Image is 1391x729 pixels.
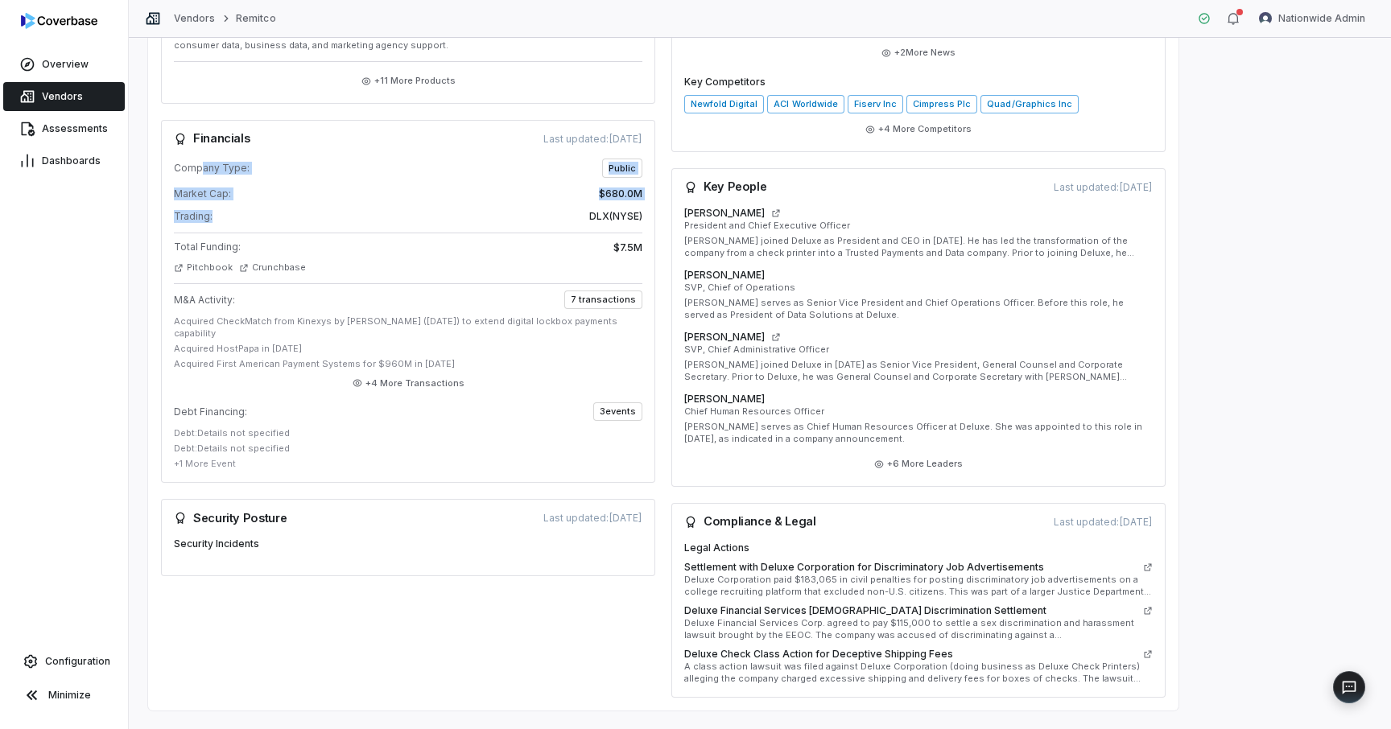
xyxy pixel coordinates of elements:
span: Last updated: [543,133,642,146]
h3: Key People [684,181,766,194]
span: $680.0M [599,187,642,200]
a: Newfold Digital [684,95,764,113]
span: 7 transactions [564,290,642,309]
span: Assessments [42,122,108,135]
div: + 1 More Event [174,458,642,470]
p: President and Chief Executive Officer [684,220,1153,232]
button: +2More News [877,39,960,68]
span: Dashboards [42,154,101,167]
h5: Deluxe Check Class Action for Deceptive Shipping Fees [684,648,953,661]
p: SVP, Chief of Operations [684,282,1153,294]
button: +4 More Transactions [348,369,469,397]
button: +4 More Competitors [861,115,976,144]
span: [DATE] [1119,181,1153,193]
span: M&A Activity: [174,294,235,307]
span: Debt Financing: [174,406,247,418]
span: Trading: [174,210,213,223]
h4: Security Incidents [174,537,642,550]
a: Configuration [6,647,122,676]
a: Vendors [3,82,125,111]
h4: [PERSON_NAME] [684,393,765,406]
p: Chief Human Resources Officer [684,406,1153,418]
span: Last updated: [543,512,642,525]
span: Nationwide Admin [1278,12,1365,25]
span: Market Cap: [174,187,231,200]
span: Company Type: [174,162,250,175]
a: Quad/Graphics Inc [980,95,1078,113]
span: $7.5M [613,240,642,256]
p: Marketing data solutions including consumer and business triggers, life event triggers, credit da... [174,27,626,51]
h3: Financials [174,133,250,146]
div: Acquired HostPapa in [DATE] [174,343,642,355]
h3: Compliance & Legal [684,516,815,529]
img: logo-D7KZi-bG.svg [21,13,97,29]
h3: Security Posture [174,512,287,525]
a: Crunchbase [239,262,306,274]
h5: Deluxe Financial Services [DEMOGRAPHIC_DATA] Discrimination Settlement [684,604,1046,617]
div: Debt : Details not specified [174,427,642,439]
a: Vendors [174,12,215,25]
h4: [PERSON_NAME] [684,207,765,220]
p: [PERSON_NAME] serves as Chief Human Resources Officer at Deluxe. She was appointed to this role i... [684,421,1153,445]
p: [PERSON_NAME] serves as Senior Vice President and Chief Operations Officer. Before this role, he ... [684,297,1153,321]
button: Minimize [6,679,122,711]
span: Vendors [42,90,83,103]
p: Deluxe Corporation paid $183,065 in civil penalties for posting discriminatory job advertisements... [684,574,1153,598]
a: ACI Worldwide [767,95,844,113]
a: Overview [3,50,125,79]
span: [DATE] [609,512,642,524]
span: Minimize [48,689,91,702]
span: Last updated: [1054,516,1153,529]
a: Cimpress Plc [906,95,977,113]
p: SVP, Chief Administrative Officer [684,344,1153,356]
a: Pitchbook [174,262,233,274]
h4: Key Competitors [684,76,1153,89]
a: Remitco [236,12,275,25]
span: Total Funding: [174,241,241,253]
a: Assessments [3,114,125,143]
span: 3 events [593,402,642,421]
button: +11 More Products [357,67,460,96]
h4: [PERSON_NAME] [684,331,765,344]
span: Public [602,159,642,178]
img: Nationwide Admin avatar [1259,12,1272,25]
span: DLX ( NYSE ) [589,210,642,223]
p: [PERSON_NAME] joined Deluxe as President and CEO in [DATE]. He has led the transformation of the ... [684,235,1153,259]
p: A class action lawsuit was filed against Deluxe Corporation (doing business as Deluxe Check Print... [684,661,1153,685]
button: +6 More Leaders [869,450,968,479]
a: Dashboards [3,146,125,175]
span: [DATE] [1119,516,1153,528]
div: Acquired First American Payment Systems for $960M in [DATE] [174,358,642,370]
h4: Legal Actions [684,542,1153,554]
a: Fiserv Inc [848,95,903,113]
button: Nationwide Admin avatarNationwide Admin [1249,6,1375,31]
div: Debt : Details not specified [174,443,642,455]
h4: [PERSON_NAME] [684,269,765,282]
span: [DATE] [609,133,642,145]
span: Configuration [45,655,110,668]
p: Deluxe Financial Services Corp. agreed to pay $115,000 to settle a sex discrimination and harassm... [684,617,1153,641]
span: Overview [42,58,89,71]
div: Acquired CheckMatch from Kinexys by [PERSON_NAME] ([DATE]) to extend digital lockbox payments cap... [174,315,642,340]
h5: Settlement with Deluxe Corporation for Discriminatory Job Advertisements [684,561,1044,574]
p: [PERSON_NAME] joined Deluxe in [DATE] as Senior Vice President, General Counsel and Corporate Sec... [684,359,1153,383]
span: Last updated: [1054,181,1153,194]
